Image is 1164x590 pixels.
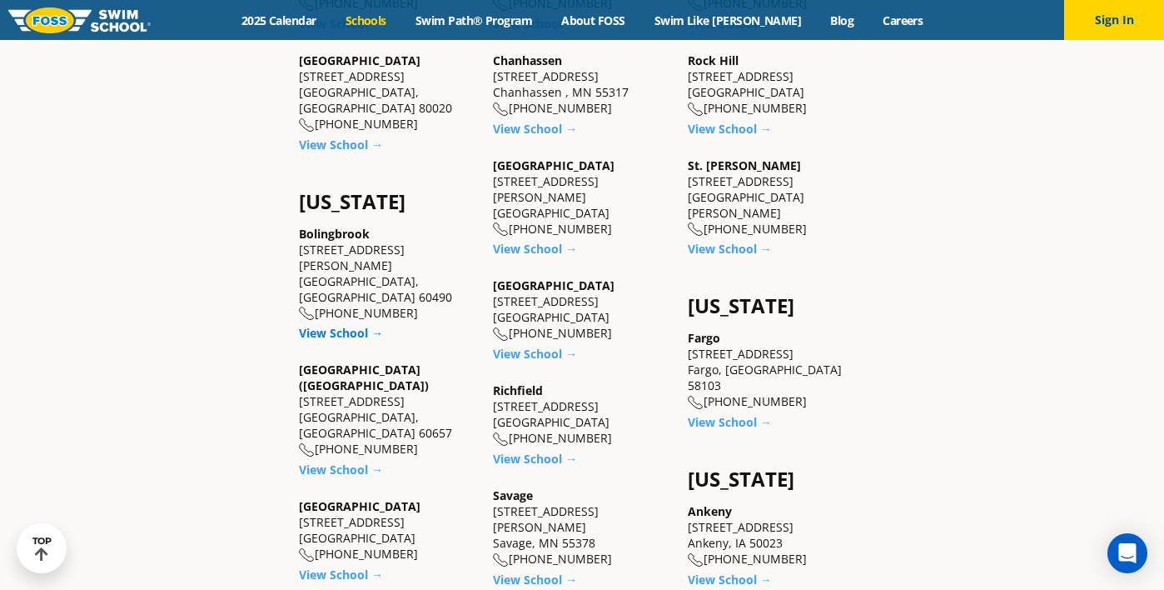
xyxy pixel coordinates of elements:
[299,190,476,213] h4: [US_STATE]
[299,118,315,132] img: location-phone-o-icon.svg
[299,548,315,562] img: location-phone-o-icon.svg
[299,325,383,341] a: View School →
[493,102,509,117] img: location-phone-o-icon.svg
[299,52,420,68] a: [GEOGRAPHIC_DATA]
[688,52,739,68] a: Rock Hill
[299,226,476,322] div: [STREET_ADDRESS][PERSON_NAME] [GEOGRAPHIC_DATA], [GEOGRAPHIC_DATA] 60490 [PHONE_NUMBER]
[688,52,865,117] div: [STREET_ADDRESS] [GEOGRAPHIC_DATA] [PHONE_NUMBER]
[493,382,670,447] div: [STREET_ADDRESS] [GEOGRAPHIC_DATA] [PHONE_NUMBER]
[547,12,640,28] a: About FOSS
[493,487,533,503] a: Savage
[400,12,546,28] a: Swim Path® Program
[688,157,865,237] div: [STREET_ADDRESS] [GEOGRAPHIC_DATA][PERSON_NAME] [PHONE_NUMBER]
[1107,533,1147,573] div: Open Intercom Messenger
[299,226,370,242] a: Bolingbrook
[493,277,614,293] a: [GEOGRAPHIC_DATA]
[688,330,720,346] a: Fargo
[688,102,704,117] img: location-phone-o-icon.svg
[493,277,670,342] div: [STREET_ADDRESS] [GEOGRAPHIC_DATA] [PHONE_NUMBER]
[688,414,772,430] a: View School →
[816,12,868,28] a: Blog
[299,362,429,393] a: [GEOGRAPHIC_DATA] ([GEOGRAPHIC_DATA])
[493,327,509,342] img: location-phone-o-icon.svg
[299,443,315,457] img: location-phone-o-icon.svg
[493,52,670,117] div: [STREET_ADDRESS] Chanhassen , MN 55317 [PHONE_NUMBER]
[688,572,772,587] a: View School →
[299,52,476,132] div: [STREET_ADDRESS] [GEOGRAPHIC_DATA], [GEOGRAPHIC_DATA] 80020 [PHONE_NUMBER]
[688,396,704,410] img: location-phone-o-icon.svg
[32,536,52,562] div: TOP
[299,137,383,152] a: View School →
[493,487,670,567] div: [STREET_ADDRESS][PERSON_NAME] Savage, MN 55378 [PHONE_NUMBER]
[493,222,509,237] img: location-phone-o-icon.svg
[226,12,331,28] a: 2025 Calendar
[688,157,801,173] a: St. [PERSON_NAME]
[493,382,543,398] a: Richfield
[493,121,577,137] a: View School →
[493,52,562,68] a: Chanhassen
[493,432,509,447] img: location-phone-o-icon.svg
[331,12,400,28] a: Schools
[639,12,816,28] a: Swim Like [PERSON_NAME]
[493,346,577,362] a: View School →
[688,503,732,519] a: Ankeny
[688,330,865,410] div: [STREET_ADDRESS] Fargo, [GEOGRAPHIC_DATA] 58103 [PHONE_NUMBER]
[688,241,772,257] a: View School →
[299,498,476,562] div: [STREET_ADDRESS] [GEOGRAPHIC_DATA] [PHONE_NUMBER]
[299,567,383,582] a: View School →
[8,7,151,33] img: FOSS Swim School Logo
[688,121,772,137] a: View School →
[493,451,577,467] a: View School →
[493,553,509,567] img: location-phone-o-icon.svg
[299,498,420,514] a: [GEOGRAPHIC_DATA]
[688,553,704,567] img: location-phone-o-icon.svg
[688,222,704,237] img: location-phone-o-icon.svg
[493,241,577,257] a: View School →
[493,572,577,587] a: View School →
[688,467,865,491] h4: [US_STATE]
[868,12,938,28] a: Careers
[299,462,383,477] a: View School →
[493,157,614,173] a: [GEOGRAPHIC_DATA]
[688,294,865,317] h4: [US_STATE]
[299,307,315,321] img: location-phone-o-icon.svg
[299,362,476,457] div: [STREET_ADDRESS] [GEOGRAPHIC_DATA], [GEOGRAPHIC_DATA] 60657 [PHONE_NUMBER]
[688,503,865,567] div: [STREET_ADDRESS] Ankeny, IA 50023 [PHONE_NUMBER]
[493,157,670,237] div: [STREET_ADDRESS][PERSON_NAME] [GEOGRAPHIC_DATA] [PHONE_NUMBER]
